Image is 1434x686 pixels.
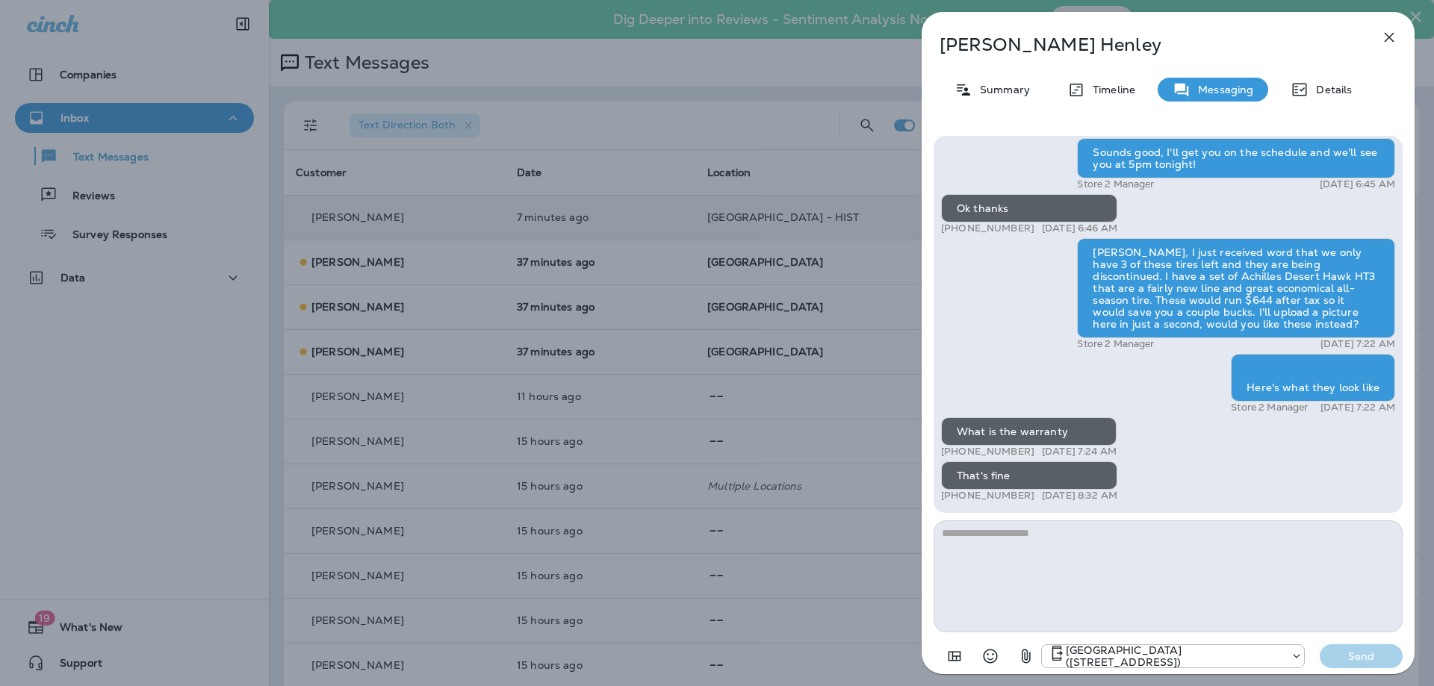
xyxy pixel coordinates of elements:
div: [PERSON_NAME], I just received word that we only have 3 of these tires left and they are being di... [1077,237,1395,337]
div: Sounds good, I'll get you on the schedule and we'll see you at 5pm tonight! [1077,137,1395,177]
p: Store 2 Manager [1077,177,1154,189]
div: What is the warranty [941,417,1117,446]
p: [DATE] 6:46 AM [1042,221,1117,233]
img: twilio-download [1247,362,1258,374]
div: Here's what they look like [1231,352,1395,402]
p: [DATE] 7:24 AM [1042,446,1117,458]
p: [DATE] 6:45 AM [1320,177,1395,189]
p: [DATE] 8:32 AM [1042,490,1117,502]
p: Summary [972,84,1030,96]
p: [DATE] 7:22 AM [1320,402,1395,414]
p: [DATE] 7:22 AM [1320,337,1395,349]
p: Store 2 Manager [1077,337,1154,349]
div: Ok thanks [941,193,1117,221]
p: [PHONE_NUMBER] [941,446,1034,458]
p: [PHONE_NUMBER] [941,490,1034,502]
p: Details [1309,84,1352,96]
button: Add in a premade template [940,641,969,671]
div: That's fine [941,461,1117,490]
p: [GEOGRAPHIC_DATA] ([STREET_ADDRESS]) [1066,644,1283,668]
p: Timeline [1085,84,1135,96]
button: Select an emoji [975,641,1005,671]
p: Messaging [1191,84,1253,96]
p: [PHONE_NUMBER] [941,221,1034,233]
div: +1 (402) 571-1201 [1042,644,1304,668]
p: Store 2 Manager [1231,402,1308,414]
p: [PERSON_NAME] Henley [940,34,1347,55]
